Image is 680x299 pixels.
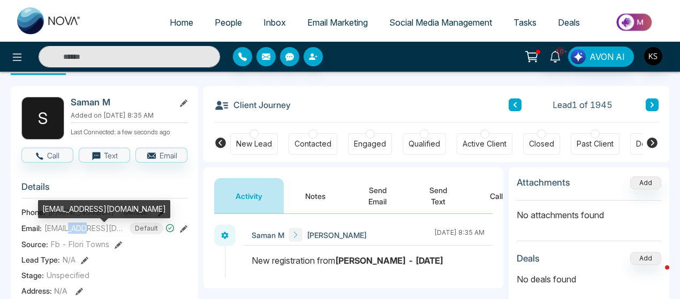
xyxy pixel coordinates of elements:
button: Add [630,177,661,189]
button: Call [469,178,524,213]
span: 10+ [555,47,565,56]
span: Stage: [21,270,44,281]
div: Active Client [463,139,507,149]
span: Lead Type: [21,254,60,265]
span: Inbox [263,17,286,28]
span: Home [170,17,193,28]
div: [DATE] 8:35 AM [434,228,485,242]
div: Qualified [409,139,440,149]
span: Lead 1 of 1945 [553,98,613,111]
h3: Attachments [517,177,570,188]
span: Saman M [252,229,284,241]
div: S [21,97,64,140]
iframe: Intercom live chat [644,263,669,288]
button: AVON AI [568,47,634,67]
a: Deals [547,12,591,33]
img: Lead Flow [571,49,586,64]
div: New Lead [236,139,272,149]
span: Default [130,223,163,234]
button: Email [135,148,187,163]
h3: Client Journey [214,97,291,113]
a: Social Media Management [379,12,503,33]
div: Closed [529,139,554,149]
h3: Deals [517,253,540,264]
button: Text [79,148,131,163]
div: Engaged [354,139,386,149]
span: Tasks [513,17,537,28]
button: Activity [214,178,284,213]
span: [EMAIL_ADDRESS][DOMAIN_NAME] [44,223,125,234]
span: Email: [21,223,42,234]
span: Address: [21,285,67,296]
h3: Details [21,181,187,198]
img: Nova CRM Logo [17,7,81,34]
span: Social Media Management [389,17,492,28]
p: Last Connected: a few seconds ago [71,125,187,137]
button: Notes [284,178,347,213]
a: Inbox [253,12,297,33]
p: Added on [DATE] 8:35 AM [71,111,187,120]
div: Past Client [577,139,614,149]
img: User Avatar [644,47,662,65]
button: Add [630,252,661,265]
span: Phone: [21,206,46,218]
span: People [215,17,242,28]
span: N/A [54,286,67,295]
a: Tasks [503,12,547,33]
h2: Saman M [71,97,170,108]
a: 10+ [542,47,568,65]
a: People [204,12,253,33]
span: Add [630,178,661,187]
span: Email Marketing [307,17,368,28]
span: Deals [558,17,580,28]
span: Unspecified [47,270,89,281]
span: [PERSON_NAME] [307,229,367,241]
a: Home [159,12,204,33]
span: N/A [63,254,75,265]
div: [EMAIL_ADDRESS][DOMAIN_NAME] [38,200,170,218]
p: No deals found [517,273,661,286]
span: AVON AI [590,50,625,63]
button: Call [21,148,73,163]
a: Email Marketing [297,12,379,33]
div: Contacted [294,139,331,149]
button: Send Email [347,178,408,213]
span: Source: [21,239,48,250]
p: No attachments found [517,201,661,221]
img: Market-place.gif [596,10,674,34]
span: Fb - Flori Towns [51,239,109,250]
button: Send Text [408,178,469,213]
